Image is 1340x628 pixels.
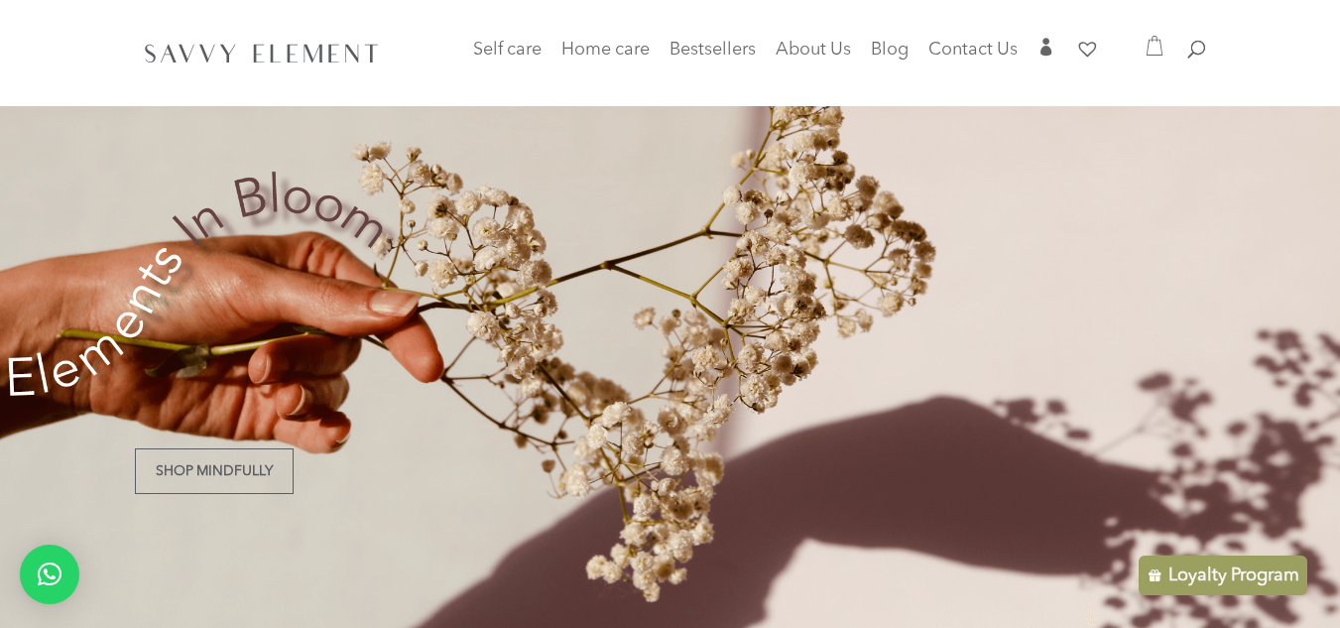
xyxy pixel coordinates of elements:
[561,41,650,59] span: Home care
[139,37,385,68] img: SavvyElement
[928,43,1018,70] a: Contact Us
[135,448,294,494] a: Shop Mindfully
[670,43,756,70] a: Bestsellers
[561,43,650,82] a: Home care
[473,43,542,82] a: Self care
[776,43,851,70] a: About Us
[1168,564,1299,587] p: Loyalty Program
[670,41,756,59] span: Bestsellers
[1037,38,1055,56] span: 
[871,41,909,59] span: Blog
[776,41,851,59] span: About Us
[871,43,909,70] a: Blog
[928,41,1018,59] span: Contact Us
[473,41,542,59] span: Self care
[1037,38,1055,70] a: 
